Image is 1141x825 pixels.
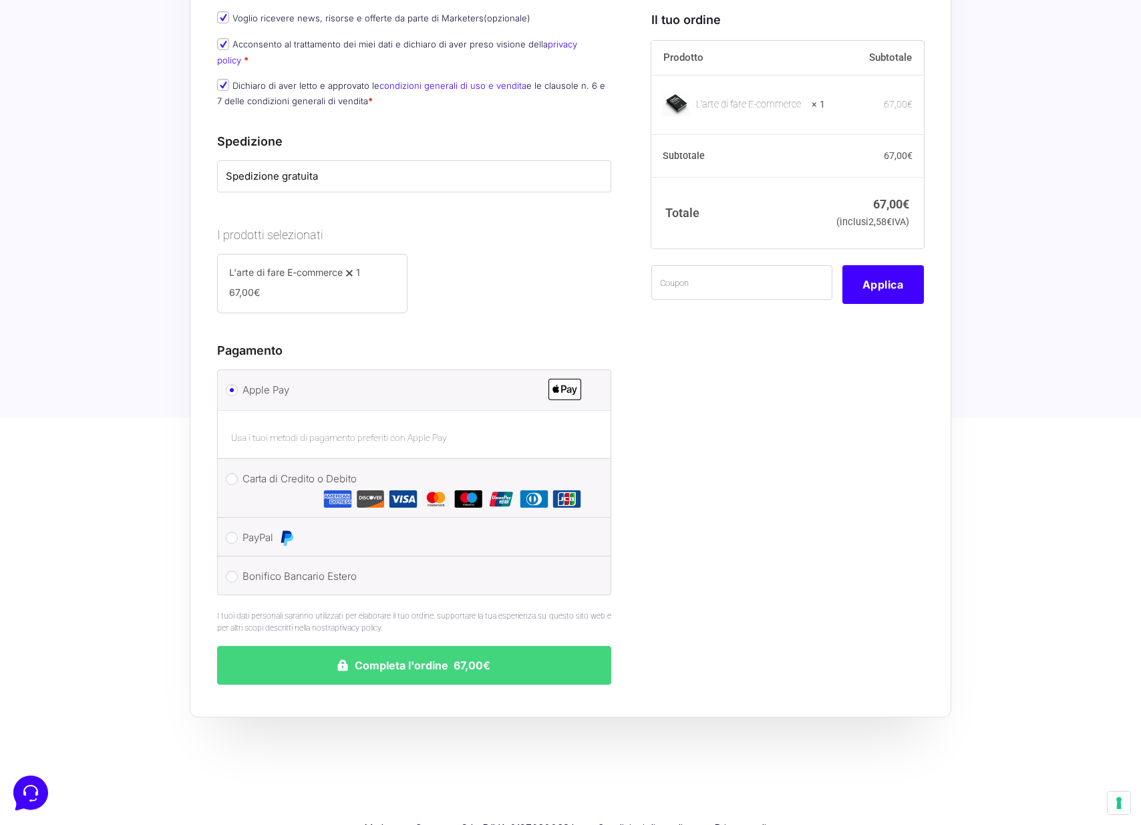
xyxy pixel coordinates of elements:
span: € [254,287,260,298]
input: Dichiaro di aver letto e approvato lecondizioni generali di uso e venditae le clausole n. 6 e 7 d... [217,79,229,91]
label: Apple Pay [242,380,581,400]
span: € [907,98,913,109]
img: Maestro [454,490,483,508]
p: I tuoi dati personali saranno utilizzati per elaborare il tuo ordine, supportare la tua esperienz... [217,610,611,634]
span: € [886,216,892,228]
img: Apple Pay [548,379,581,399]
bdi: 67,00 [873,196,909,210]
bdi: 67,00 [884,150,913,160]
button: Le tue preferenze relative al consenso per le tecnologie di tracciamento [1108,792,1130,814]
label: PayPal [242,528,581,548]
img: dark [21,75,48,102]
img: Amex [323,490,352,508]
label: Acconsento al trattamento dei miei dati e dichiaro di aver preso visione della [217,39,577,65]
th: Subtotale [825,40,924,75]
button: Completa l'ordine 67,00€ [217,646,611,685]
input: Coupon [651,265,832,300]
a: Apri Centro Assistenza [142,166,246,176]
img: L'arte di fare E-commerce [663,89,689,116]
bdi: 67,00 [884,98,913,109]
label: Bonifico Bancario Estero [242,566,581,587]
p: Home [40,448,63,460]
img: Diners [520,490,548,508]
abbr: obbligatorio [244,55,249,65]
span: 1 [356,267,360,278]
button: Messaggi [93,429,175,460]
abbr: obbligatorio [368,96,373,106]
span: Inizia una conversazione [87,120,197,131]
label: Voglio ricevere news, risorse e offerte da parte di Marketers [217,13,530,23]
img: Discover [356,490,385,508]
p: Aiuto [206,448,225,460]
a: privacy policy [217,39,577,65]
a: privacy policy [335,623,381,633]
p: Messaggi [116,448,152,460]
button: Inizia una conversazione [21,112,246,139]
strong: × 1 [812,98,825,111]
img: Mastercard [422,490,450,508]
span: L'arte di fare E-commerce [229,267,343,278]
input: Acconsento al trattamento dei miei dati e dichiaro di aver preso visione dellaprivacy policy * [217,38,229,50]
span: 2,58 [868,216,892,228]
button: Home [11,429,93,460]
h2: Ciao da Marketers 👋 [11,11,224,32]
input: Voglio ricevere news, risorse e offerte da parte di Marketers(opzionale) [217,11,229,23]
img: dark [64,75,91,102]
h3: Il tuo ordine [651,10,924,28]
button: Applica [842,265,924,304]
div: L'arte di fare E-commerce [696,98,803,111]
th: Prodotto [651,40,825,75]
img: China Union Pay [487,490,516,508]
h3: I prodotti selezionati [217,226,611,244]
label: Spedizione gratuita [226,169,603,184]
img: dark [43,75,69,102]
span: 67,00 [229,287,260,298]
button: Aiuto [174,429,257,460]
span: Le tue conversazioni [21,53,114,64]
iframe: Customerly Messenger Launcher [11,773,51,813]
a: condizioni generali di uso e vendita [379,80,526,91]
th: Subtotale [651,134,825,177]
span: (opzionale) [484,13,530,23]
span: € [907,150,913,160]
img: PayPal [279,530,295,546]
img: Jcb [552,490,581,508]
span: Trova una risposta [21,166,104,176]
img: Visa [389,490,418,508]
h3: Pagamento [217,341,611,359]
small: (inclusi IVA) [836,216,909,228]
span: € [903,196,909,210]
input: Cerca un articolo... [30,194,218,208]
label: Dichiaro di aver letto e approvato le e le clausole n. 6 e 7 delle condizioni generali di vendita [217,80,605,106]
label: Carta di Credito o Debito [242,469,581,509]
h3: Spedizione [217,132,611,150]
th: Totale [651,177,825,249]
p: Usa i tuoi metodi di pagamento preferiti con Apple Pay [231,431,597,445]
